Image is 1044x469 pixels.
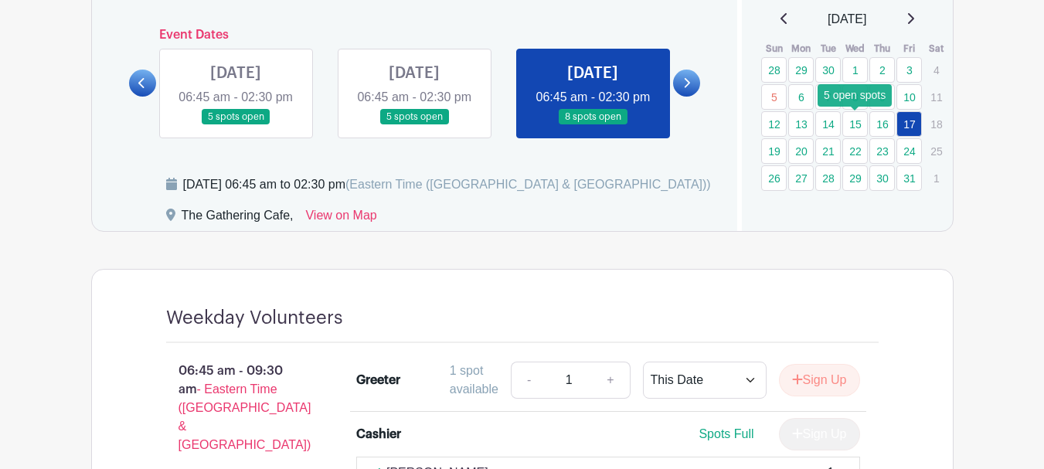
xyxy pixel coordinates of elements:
[815,165,841,191] a: 28
[591,362,630,399] a: +
[896,84,922,110] a: 10
[788,138,814,164] a: 20
[761,165,787,191] a: 26
[896,138,922,164] a: 24
[842,41,869,56] th: Wed
[842,138,868,164] a: 22
[923,85,949,109] p: 11
[896,165,922,191] a: 31
[828,10,866,29] span: [DATE]
[923,112,949,136] p: 18
[511,362,546,399] a: -
[166,307,343,329] h4: Weekday Volunteers
[842,165,868,191] a: 29
[179,382,311,451] span: - Eastern Time ([GEOGRAPHIC_DATA] & [GEOGRAPHIC_DATA])
[896,41,923,56] th: Fri
[869,138,895,164] a: 23
[923,41,950,56] th: Sat
[788,57,814,83] a: 29
[183,175,711,194] div: [DATE] 06:45 am to 02:30 pm
[787,41,814,56] th: Mon
[788,165,814,191] a: 27
[896,111,922,137] a: 17
[182,206,294,231] div: The Gathering Cafe,
[345,178,711,191] span: (Eastern Time ([GEOGRAPHIC_DATA] & [GEOGRAPHIC_DATA]))
[141,355,332,461] p: 06:45 am - 09:30 am
[923,58,949,82] p: 4
[815,111,841,137] a: 14
[779,364,860,396] button: Sign Up
[356,371,400,389] div: Greeter
[869,165,895,191] a: 30
[923,139,949,163] p: 25
[842,111,868,137] a: 15
[305,206,376,231] a: View on Map
[760,41,787,56] th: Sun
[699,427,753,440] span: Spots Full
[896,57,922,83] a: 3
[923,166,949,190] p: 1
[761,57,787,83] a: 28
[869,41,896,56] th: Thu
[814,41,842,56] th: Tue
[761,138,787,164] a: 19
[761,84,787,110] a: 5
[788,111,814,137] a: 13
[450,362,498,399] div: 1 spot available
[818,84,892,107] div: 5 open spots
[761,111,787,137] a: 12
[869,111,895,137] a: 16
[156,28,674,42] h6: Event Dates
[788,84,814,110] a: 6
[815,138,841,164] a: 21
[356,425,401,444] div: Cashier
[815,84,841,110] a: 7
[842,57,868,83] a: 1
[815,57,841,83] a: 30
[869,57,895,83] a: 2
